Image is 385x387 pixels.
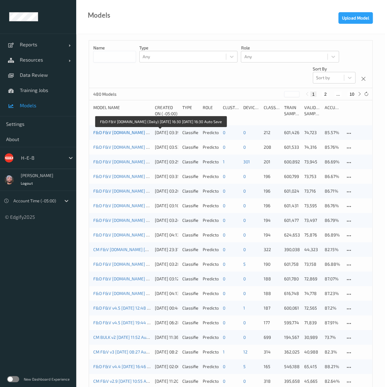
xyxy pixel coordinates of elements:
[93,349,160,354] a: CM F&V v3 [DATE] 08:27 Auto Save
[182,105,198,117] div: Type
[304,305,320,311] p: 72,565
[264,247,280,253] p: 322
[202,276,219,282] div: Predictor
[243,232,246,237] a: 0
[310,91,316,97] button: 1
[223,305,225,311] a: 0
[284,349,300,355] p: 362,025
[243,364,246,369] a: 5
[93,378,163,384] a: CM F&V v2.9 [DATE] 10:55 Auto Save
[202,188,219,194] div: Predictor
[223,276,225,281] a: 0
[264,130,280,136] p: 212
[243,335,246,340] a: 0
[155,159,178,165] div: [DATE] 03:29:42
[223,130,225,135] a: 0
[93,45,136,51] p: Name
[334,91,342,97] button: ...
[202,349,219,355] div: Predictor
[93,261,229,267] a: F&D F&V [DOMAIN_NAME] (Daily) [DATE] 16:30 [DATE] 16:30 Auto Save
[325,334,341,340] p: 73.7%
[155,144,178,150] div: [DATE] 03:53:19
[325,276,341,282] p: 87.07%
[223,144,225,150] a: 0
[243,378,246,384] a: 0
[325,217,341,223] p: 86.79%
[284,217,300,223] p: 601,477
[202,203,219,209] div: Predictor
[202,247,219,253] div: Predictor
[223,218,225,223] a: 0
[284,305,300,311] p: 600,061
[313,66,355,72] p: Sort by
[264,159,280,165] p: 201
[93,203,229,208] a: F&D F&V [DOMAIN_NAME] (Daily) [DATE] 16:30 [DATE] 16:30 Auto Save
[155,378,178,384] div: [DATE] 11:20:55
[325,349,341,355] p: 82.3%
[155,232,178,238] div: [DATE] 04:13:32
[93,305,166,311] a: F&D F&V v4.5 [DATE] 12:48 Auto Save
[155,188,178,194] div: [DATE] 03:20:55
[325,232,341,238] p: 86.89%
[325,290,341,296] p: 87.23%
[155,203,178,209] div: [DATE] 03:10:34
[93,130,229,135] a: F&D F&V [DOMAIN_NAME] (Daily) [DATE] 16:30 [DATE] 16:30 Auto Save
[264,232,280,238] p: 194
[182,378,198,384] div: Classifier
[93,159,229,164] a: F&D F&V [DOMAIN_NAME] (Daily) [DATE] 16:30 [DATE] 16:30 Auto Save
[182,130,198,136] div: Classifier
[182,261,198,267] div: Classifier
[223,378,225,384] a: 0
[284,105,300,117] div: Train Samples
[304,364,320,370] p: 65,415
[223,335,225,340] a: 0
[325,173,341,179] p: 86.67%
[243,174,246,179] a: 0
[304,105,320,117] div: Validation Samples
[304,217,320,223] p: 73,497
[155,247,178,253] div: [DATE] 23:37:13
[202,305,219,311] div: Predictor
[304,159,320,165] p: 73,945
[223,261,225,267] a: 0
[304,144,320,150] p: 74,316
[304,290,320,296] p: 74,778
[223,232,225,237] a: 0
[304,173,320,179] p: 73,753
[322,91,328,97] button: 2
[264,290,280,296] p: 188
[243,218,246,223] a: 0
[155,173,178,179] div: [DATE] 03:35:01
[243,261,246,267] a: 5
[202,320,219,326] div: Predictor
[325,144,341,150] p: 85.76%
[304,320,320,326] p: 71,839
[93,174,229,179] a: F&D F&V [DOMAIN_NAME] (Daily) [DATE] 16:30 [DATE] 16:30 Auto Save
[202,232,219,238] div: Predictor
[155,290,178,296] div: [DATE] 04:13:52
[304,232,320,238] p: 75,876
[325,105,341,117] div: Accuracy
[202,159,219,165] div: Predictor
[93,364,166,369] a: F&D F&V v4.4 [DATE] 16:46 Auto Save
[182,247,198,253] div: Classifier
[155,320,178,326] div: [DATE] 06:28:44
[202,378,219,384] div: Predictor
[182,320,198,326] div: Classifier
[223,188,225,193] a: 0
[338,12,373,24] button: Upload Model
[264,305,280,311] p: 187
[348,91,356,97] button: 10
[202,173,219,179] div: Predictor
[264,144,280,150] p: 208
[223,247,225,252] a: 0
[155,276,178,282] div: [DATE] 03:12:12
[202,217,219,223] div: Predictor
[243,144,246,150] a: 0
[325,305,341,311] p: 87.2%
[155,349,178,355] div: [DATE] 08:29:12
[325,130,341,136] p: 85.57%
[243,188,246,193] a: 0
[243,203,246,208] a: 0
[325,364,341,370] p: 88.21%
